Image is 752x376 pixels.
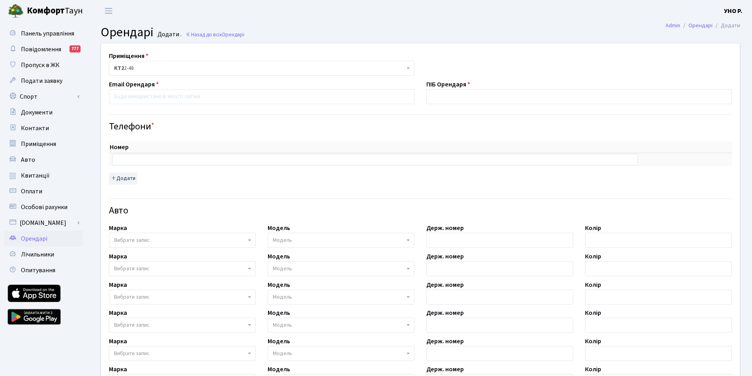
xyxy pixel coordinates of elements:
label: Приміщення [109,51,148,61]
span: Оплати [21,187,42,196]
a: Орендарі [688,21,713,30]
b: КТ2 [114,64,124,72]
label: Держ. номер [426,365,464,374]
label: Марка [109,337,127,346]
a: Оплати [4,183,83,199]
span: Панель управління [21,29,74,38]
label: Марка [109,308,127,318]
a: Документи [4,105,83,120]
label: ПІБ Орендаря [426,80,470,89]
b: УНО Р. [724,7,743,15]
span: Орендарі [222,31,244,38]
a: Назад до всіхОрендарі [186,31,244,38]
label: Колір [585,337,601,346]
div: 777 [69,45,81,52]
li: Додати [713,21,740,30]
span: Вибрати запис [114,350,150,357]
label: Марка [109,252,127,261]
label: Модель [268,337,290,346]
button: Додати [109,172,137,185]
label: Марка [109,280,127,290]
span: Модель [273,321,292,329]
a: Подати заявку [4,73,83,89]
label: Держ. номер [426,308,464,318]
span: Вибрати запис [114,236,150,244]
label: Колір [585,252,601,261]
nav: breadcrumb [654,17,752,34]
label: Колір [585,365,601,374]
label: Держ. номер [426,252,464,261]
label: Модель [268,308,290,318]
b: Комфорт [27,4,65,17]
span: <b>КТ2</b>&nbsp;&nbsp;&nbsp;2-48 [114,64,405,72]
a: Опитування [4,262,83,278]
span: Орендарі [101,23,154,41]
img: logo.png [8,3,24,19]
a: Панель управління [4,26,83,41]
span: Приміщення [21,140,56,148]
h4: Телефони [109,121,732,133]
h4: Авто [109,205,732,217]
span: Квитанції [21,171,50,180]
label: Держ. номер [426,223,464,233]
label: Email Орендаря [109,80,159,89]
a: Лічильники [4,247,83,262]
label: Колір [585,308,601,318]
span: Авто [21,155,35,164]
span: Вибрати запис [114,293,150,301]
a: Контакти [4,120,83,136]
span: Модель [273,293,292,301]
span: Орендарі [21,234,47,243]
a: [DOMAIN_NAME] [4,215,83,231]
a: УНО Р. [724,6,743,16]
a: Приміщення [4,136,83,152]
input: Буде використано в якості логіна [109,89,414,104]
label: Держ. номер [426,280,464,290]
label: Модель [268,252,290,261]
span: Таун [27,4,83,18]
label: Марка [109,365,127,374]
a: Спорт [4,89,83,105]
a: Admin [666,21,680,30]
span: Пропуск в ЖК [21,61,60,69]
label: Модель [268,223,290,233]
label: Колір [585,223,601,233]
small: Додати . [156,31,182,38]
span: Модель [273,236,292,244]
label: Колір [585,280,601,290]
label: Модель [268,280,290,290]
a: Авто [4,152,83,168]
span: Лічильники [21,250,54,259]
span: Документи [21,108,53,117]
label: Держ. номер [426,337,464,346]
label: Марка [109,223,127,233]
span: Модель [273,350,292,357]
a: Орендарі [4,231,83,247]
span: Вибрати запис [114,321,150,329]
th: Номер [109,142,641,153]
span: Повідомлення [21,45,61,54]
span: Модель [273,265,292,273]
a: Квитанції [4,168,83,183]
span: Контакти [21,124,49,133]
span: <b>КТ2</b>&nbsp;&nbsp;&nbsp;2-48 [109,61,414,76]
span: Вибрати запис [114,265,150,273]
a: Особові рахунки [4,199,83,215]
button: Переключити навігацію [99,4,118,17]
span: Подати заявку [21,77,62,85]
a: Пропуск в ЖК [4,57,83,73]
a: Повідомлення777 [4,41,83,57]
label: Модель [268,365,290,374]
span: Особові рахунки [21,203,68,211]
span: Опитування [21,266,55,275]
